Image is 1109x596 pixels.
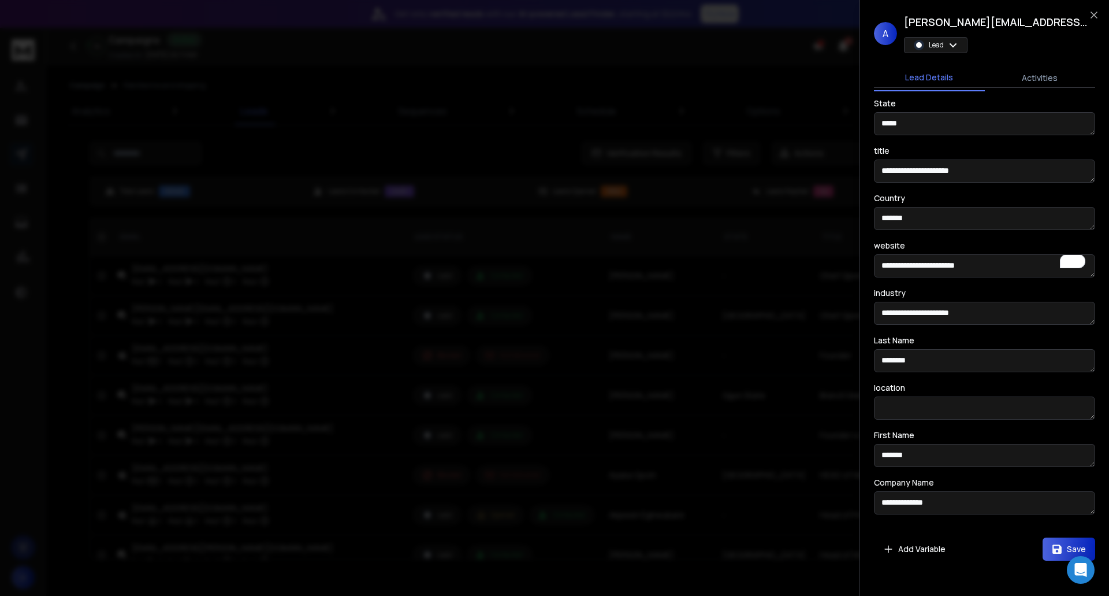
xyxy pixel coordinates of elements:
[985,65,1096,91] button: Activities
[1043,538,1095,561] button: Save
[874,538,955,561] button: Add Variable
[874,22,897,45] span: A
[874,99,896,108] label: State
[874,194,905,202] label: Country
[874,289,906,297] label: industry
[874,336,914,345] label: Last Name
[904,14,1089,30] h1: [PERSON_NAME][EMAIL_ADDRESS][DOMAIN_NAME]
[929,40,944,50] p: Lead
[874,479,934,487] label: Company Name
[874,431,914,439] label: First Name
[874,65,985,91] button: Lead Details
[1067,556,1095,584] div: Open Intercom Messenger
[874,242,905,250] label: website
[874,384,905,392] label: location
[874,147,890,155] label: title
[874,254,1095,277] textarea: To enrich screen reader interactions, please activate Accessibility in Grammarly extension settings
